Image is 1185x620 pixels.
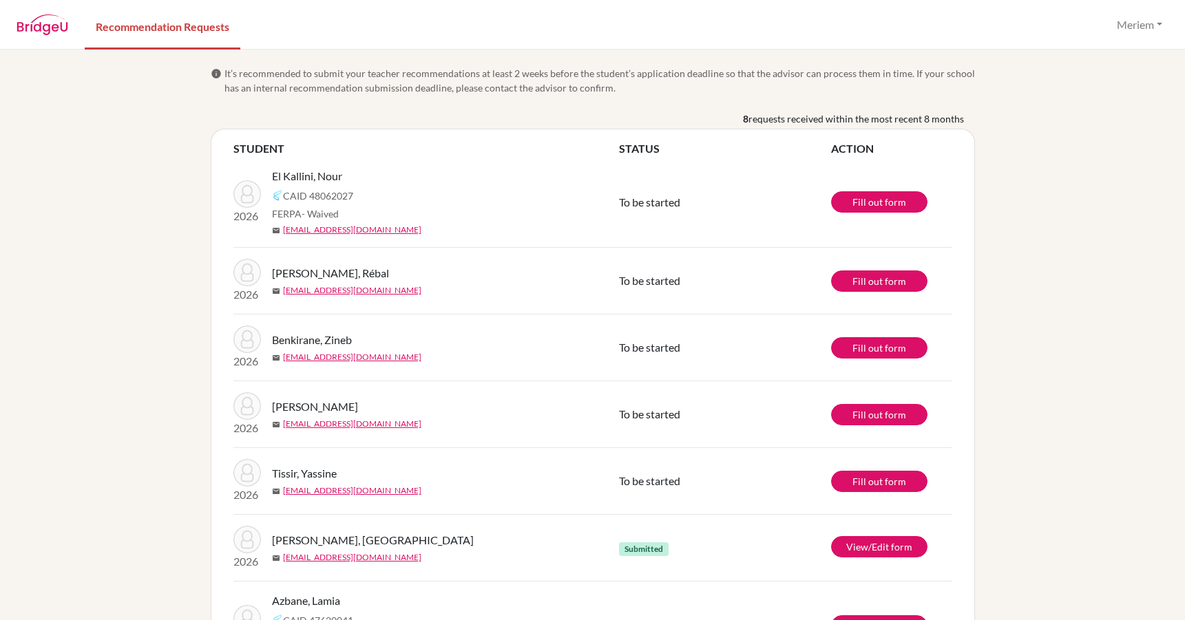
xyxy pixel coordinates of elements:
b: 8 [743,111,748,126]
img: BridgeU logo [17,14,68,35]
span: Azbane, Lamia [272,592,340,609]
a: Fill out form [831,191,927,213]
img: Benkirane, Zineb [233,325,261,353]
p: 2026 [233,353,261,370]
button: Meriem [1111,12,1168,38]
img: Alahmad, Rashed [233,392,261,420]
span: El Kallini, Nour [272,168,342,184]
a: [EMAIL_ADDRESS][DOMAIN_NAME] [283,418,421,430]
span: - Waived [302,208,339,220]
p: 2026 [233,208,261,224]
span: CAID 48062027 [283,189,353,203]
img: El Kallini, Nour [233,180,261,208]
span: To be started [619,274,680,287]
span: To be started [619,407,680,420]
span: info [211,68,222,79]
span: To be started [619,474,680,487]
a: Fill out form [831,270,927,292]
span: [PERSON_NAME], [GEOGRAPHIC_DATA] [272,532,474,548]
span: mail [272,287,280,295]
span: mail [272,354,280,362]
span: mail [272,487,280,495]
span: To be started [619,341,680,354]
th: STATUS [619,140,831,157]
a: [EMAIL_ADDRESS][DOMAIN_NAME] [283,224,421,236]
a: [EMAIL_ADDRESS][DOMAIN_NAME] [283,284,421,297]
p: 2026 [233,420,261,436]
span: FERPA [272,206,339,221]
img: Al Alami, Hala [233,526,261,553]
th: ACTION [831,140,952,157]
span: To be started [619,195,680,209]
span: [PERSON_NAME], Rébal [272,265,389,281]
p: 2026 [233,553,261,570]
a: [EMAIL_ADDRESS][DOMAIN_NAME] [283,351,421,363]
a: View/Edit form [831,536,927,557]
span: requests received within the most recent 8 months [748,111,964,126]
span: Benkirane, Zineb [272,332,352,348]
span: Submitted [619,542,669,556]
a: Fill out form [831,471,927,492]
a: Recommendation Requests [85,2,240,50]
th: STUDENT [233,140,619,157]
p: 2026 [233,286,261,303]
img: Common App logo [272,190,283,201]
img: Tissir, Yassine [233,459,261,487]
a: Fill out form [831,404,927,425]
span: Tissir, Yassine [272,465,337,482]
a: [EMAIL_ADDRESS][DOMAIN_NAME] [283,551,421,564]
span: [PERSON_NAME] [272,398,358,415]
a: [EMAIL_ADDRESS][DOMAIN_NAME] [283,484,421,497]
span: mail [272,226,280,235]
p: 2026 [233,487,261,503]
span: mail [272,554,280,562]
img: Ali Kacem Hammoud, Rébal [233,259,261,286]
a: Fill out form [831,337,927,359]
span: mail [272,420,280,429]
span: It’s recommended to submit your teacher recommendations at least 2 weeks before the student’s app... [224,66,975,95]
